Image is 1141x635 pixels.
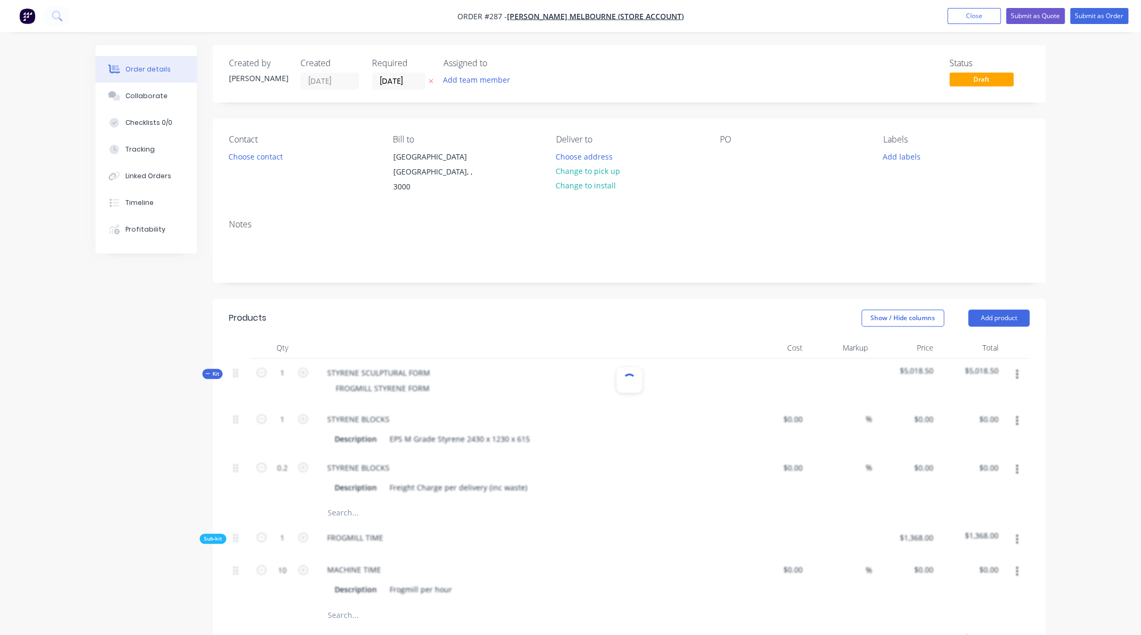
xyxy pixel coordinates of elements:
div: Linked Orders [125,171,171,181]
button: Collaborate [96,83,197,109]
div: Order details [125,65,171,74]
button: Change to pick up [550,164,626,178]
div: Tracking [125,145,155,154]
button: Add team member [438,73,516,87]
div: Sub-kit [200,534,226,544]
div: Markup [807,337,873,359]
div: [PERSON_NAME] [229,73,288,84]
div: Labels [883,134,1029,145]
div: [GEOGRAPHIC_DATA][GEOGRAPHIC_DATA], , 3000 [384,149,490,195]
div: Deliver to [556,134,702,145]
div: Status [949,58,1029,68]
div: Timeline [125,198,154,208]
input: Search... [327,604,541,625]
button: Add product [968,309,1029,327]
div: Checklists 0/0 [125,118,172,128]
button: Submit as Order [1070,8,1128,24]
button: Show / Hide columns [861,309,944,327]
button: Add team member [443,73,516,87]
button: Choose contact [223,149,289,163]
div: Collaborate [125,91,168,101]
span: Kit [205,370,219,378]
div: Products [229,312,266,324]
div: Cost [741,337,807,359]
div: Total [938,337,1003,359]
div: Assigned to [443,58,550,68]
img: Factory [19,8,35,24]
div: Bill to [392,134,538,145]
div: Qty [250,337,314,359]
div: [GEOGRAPHIC_DATA], , 3000 [393,164,481,194]
button: Add labels [877,149,926,163]
button: Checklists 0/0 [96,109,197,136]
button: Timeline [96,189,197,216]
div: Required [372,58,431,68]
button: Order details [96,56,197,83]
button: Profitability [96,216,197,243]
span: Order #287 - [457,11,507,21]
button: Linked Orders [96,163,197,189]
button: Change to install [550,178,622,193]
div: Kit [202,369,223,379]
div: Created by [229,58,288,68]
div: Profitability [125,225,165,234]
button: Submit as Quote [1006,8,1065,24]
button: Tracking [96,136,197,163]
span: Draft [949,73,1013,86]
div: Price [872,337,938,359]
span: Sub-kit [204,535,222,543]
div: Created [300,58,359,68]
button: Close [947,8,1001,24]
button: Choose address [550,149,619,163]
input: Search... [327,502,541,523]
div: Contact [229,134,375,145]
div: Notes [229,219,1029,229]
a: [PERSON_NAME] Melbourne (store account) [507,11,684,21]
div: [GEOGRAPHIC_DATA] [393,149,481,164]
div: PO [719,134,866,145]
